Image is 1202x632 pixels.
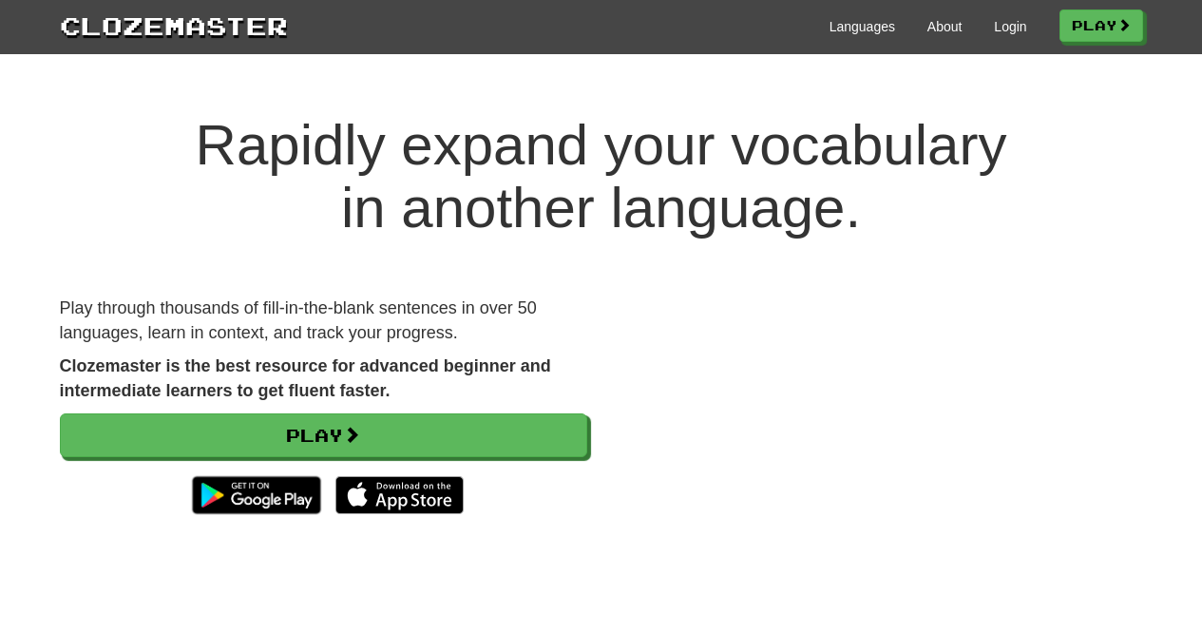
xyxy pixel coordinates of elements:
a: Clozemaster [60,8,288,43]
a: Play [1059,10,1143,42]
p: Play through thousands of fill-in-the-blank sentences in over 50 languages, learn in context, and... [60,297,587,345]
a: Languages [830,17,895,36]
a: Play [60,413,587,457]
a: Login [994,17,1026,36]
img: Download_on_the_App_Store_Badge_US-UK_135x40-25178aeef6eb6b83b96f5f2d004eda3bffbb37122de64afbaef7... [335,476,464,514]
a: About [927,17,963,36]
img: Get it on Google Play [182,467,330,524]
strong: Clozemaster is the best resource for advanced beginner and intermediate learners to get fluent fa... [60,356,551,400]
